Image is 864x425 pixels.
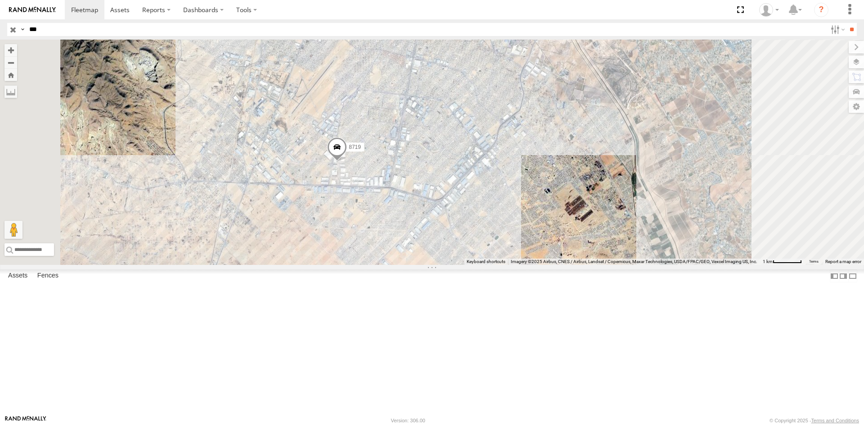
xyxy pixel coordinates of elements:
label: Map Settings [849,100,864,113]
span: Imagery ©2025 Airbus, CNES / Airbus, Landsat / Copernicus, Maxar Technologies, USDA/FPAC/GEO, Vex... [511,259,757,264]
span: 1 km [763,259,773,264]
label: Dock Summary Table to the Right [839,269,848,282]
label: Fences [33,270,63,282]
button: Keyboard shortcuts [467,259,505,265]
button: Map Scale: 1 km per 61 pixels [760,259,805,265]
a: Report a map error [825,259,861,264]
i: ? [814,3,828,17]
label: Assets [4,270,32,282]
label: Search Query [19,23,26,36]
button: Zoom Home [4,69,17,81]
button: Drag Pegman onto the map to open Street View [4,221,22,239]
label: Measure [4,85,17,98]
label: Dock Summary Table to the Left [830,269,839,282]
div: Version: 306.00 [391,418,425,423]
div: © Copyright 2025 - [769,418,859,423]
div: fernando ponce [756,3,782,17]
a: Visit our Website [5,416,46,425]
a: Terms (opens in new tab) [809,260,819,264]
span: 8719 [349,144,361,150]
a: Terms and Conditions [811,418,859,423]
label: Hide Summary Table [848,269,857,282]
img: rand-logo.svg [9,7,56,13]
label: Search Filter Options [827,23,846,36]
button: Zoom in [4,44,17,56]
button: Zoom out [4,56,17,69]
